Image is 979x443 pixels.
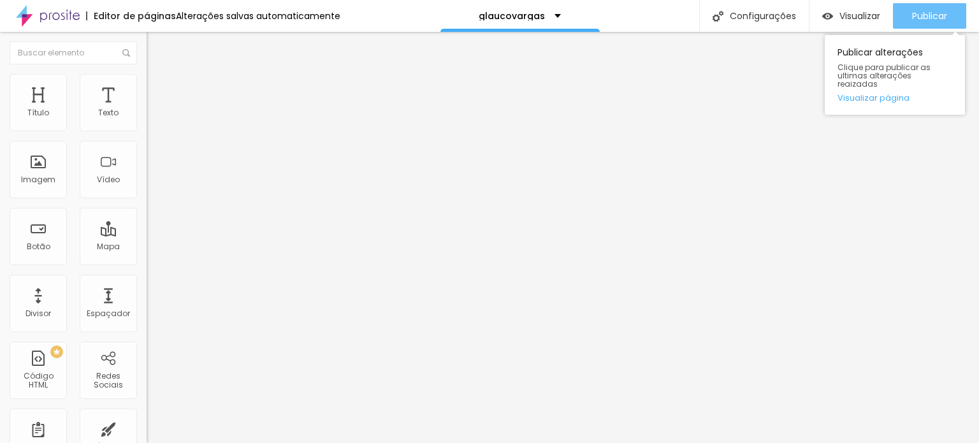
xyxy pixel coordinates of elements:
[713,11,723,22] img: Icone
[27,242,50,251] div: Botão
[893,3,966,29] button: Publicar
[21,175,55,184] div: Imagem
[27,108,49,117] div: Título
[86,11,176,20] div: Editor de páginas
[97,242,120,251] div: Mapa
[97,175,120,184] div: Vídeo
[147,32,979,443] iframe: Editor
[25,309,51,318] div: Divisor
[83,372,133,390] div: Redes Sociais
[122,49,130,57] img: Icone
[98,108,119,117] div: Texto
[13,372,63,390] div: Código HTML
[825,35,965,115] div: Publicar alterações
[839,11,880,21] span: Visualizar
[912,11,947,21] span: Publicar
[809,3,893,29] button: Visualizar
[838,63,952,89] span: Clique para publicar as ultimas alterações reaizadas
[838,94,952,102] a: Visualizar página
[87,309,130,318] div: Espaçador
[479,11,545,20] p: glaucovargas
[10,41,137,64] input: Buscar elemento
[176,11,340,20] div: Alterações salvas automaticamente
[822,11,833,22] img: view-1.svg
